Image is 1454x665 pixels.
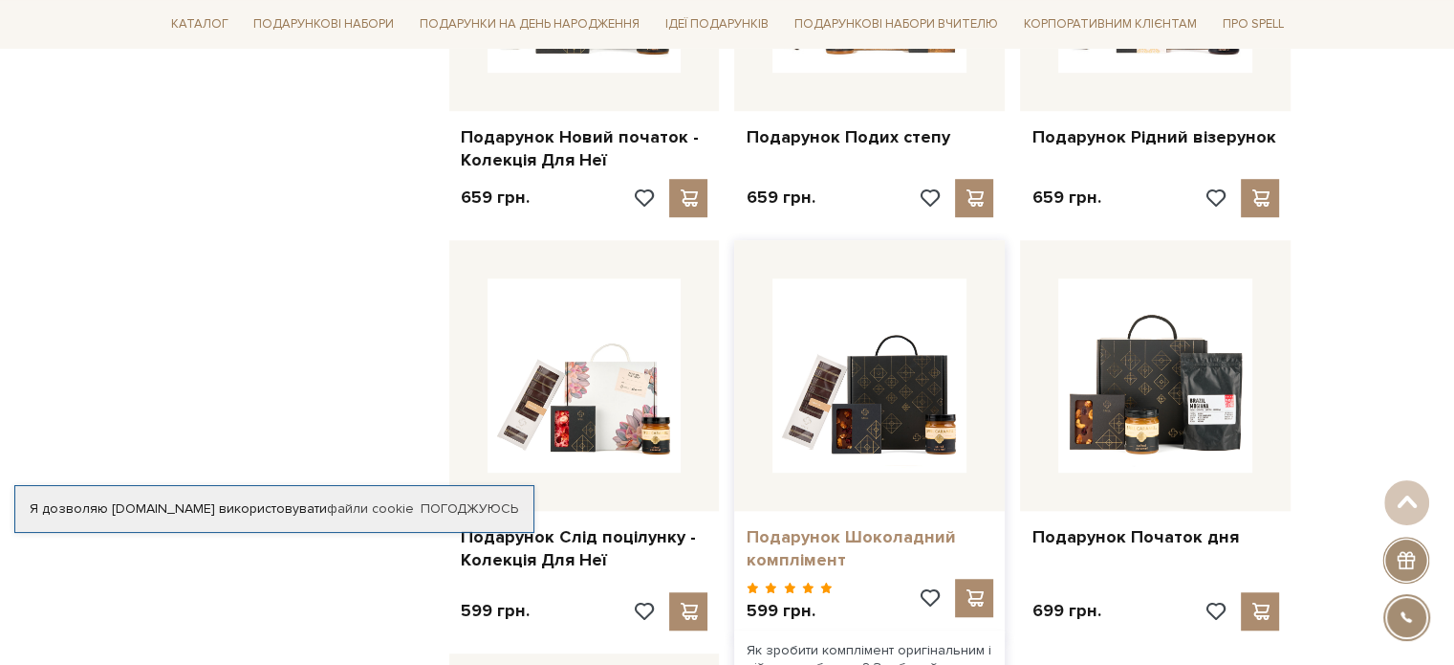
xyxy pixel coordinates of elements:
a: Подарунок Подих степу [746,126,993,148]
a: Подарунок Шоколадний комплімент [746,526,993,571]
p: 599 грн. [746,600,833,622]
p: 659 грн. [461,187,530,209]
p: 659 грн. [1031,187,1100,209]
p: 599 грн. [461,600,530,622]
a: Корпоративним клієнтам [1016,10,1204,39]
a: файли cookie [327,500,414,517]
p: 659 грн. [746,187,814,209]
a: Подарунок Новий початок - Колекція Для Неї [461,126,708,171]
a: Подарунки на День народження [412,10,647,39]
p: 699 грн. [1031,600,1100,622]
a: Подарункові набори Вчителю [787,8,1006,40]
a: Ідеї подарунків [658,10,776,39]
div: Я дозволяю [DOMAIN_NAME] використовувати [15,500,533,518]
a: Подарунок Слід поцілунку - Колекція Для Неї [461,526,708,571]
a: Подарунок Рідний візерунок [1031,126,1279,148]
a: Подарункові набори [246,10,401,39]
a: Погоджуюсь [421,500,518,518]
a: Каталог [163,10,236,39]
a: Про Spell [1214,10,1291,39]
a: Подарунок Початок дня [1031,526,1279,548]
